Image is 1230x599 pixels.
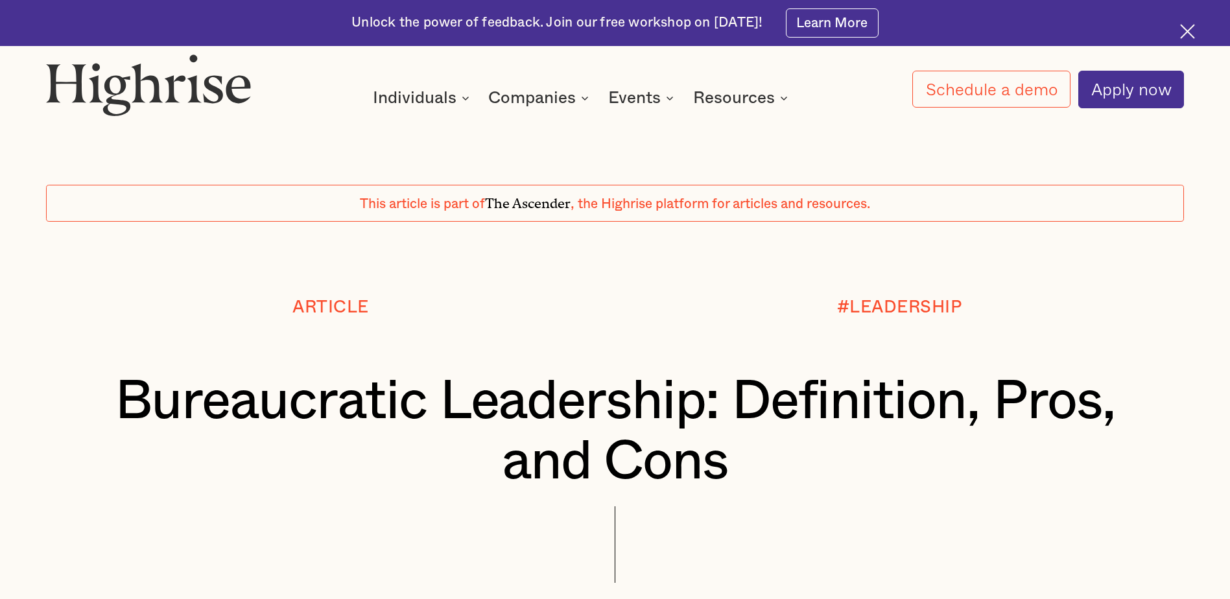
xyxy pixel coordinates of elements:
div: Companies [488,90,593,106]
span: This article is part of [360,197,485,211]
div: Resources [693,90,775,106]
div: #LEADERSHIP [837,298,962,317]
div: Resources [693,90,792,106]
img: Cross icon [1180,24,1195,39]
img: Highrise logo [46,54,252,116]
div: Unlock the power of feedback. Join our free workshop on [DATE]! [351,14,763,32]
span: The Ascender [485,193,571,209]
div: Individuals [373,90,456,106]
span: , the Highrise platform for articles and resources. [571,197,870,211]
div: Events [608,90,661,106]
h1: Bureaucratic Leadership: Definition, Pros, and Cons [93,371,1137,492]
a: Schedule a demo [912,71,1070,108]
a: Learn More [786,8,879,38]
div: Article [292,298,369,317]
div: Individuals [373,90,473,106]
div: Events [608,90,678,106]
div: Companies [488,90,576,106]
a: Apply now [1078,71,1184,108]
